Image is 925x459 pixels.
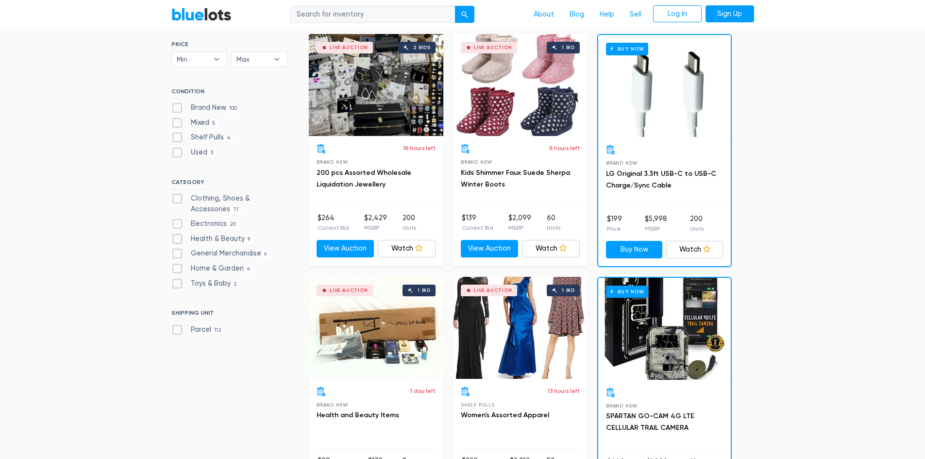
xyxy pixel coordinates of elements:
span: 4 [224,135,234,142]
h6: CATEGORY [171,179,287,189]
p: MSRP [364,223,387,232]
p: Units [403,223,416,232]
span: 20 [227,221,239,228]
a: BlueLots [171,7,232,21]
p: MSRP [645,224,667,233]
p: 18 hours left [403,144,436,153]
a: Log In [653,5,702,23]
b: ▾ [267,52,287,67]
div: Live Auction [330,45,368,50]
h6: Buy Now [606,286,648,298]
label: Home & Garden [171,263,254,274]
a: LG Original 3.3ft USB-C to USB-C Charge/Sync Cable [606,170,716,189]
a: 200 pcs Assorted Wholesale Liquidation Jewellery [317,169,411,188]
div: Live Auction [474,288,512,293]
a: Live Auction 1 bid [453,34,588,136]
h6: SHIPPING UNIT [171,309,287,320]
p: MSRP [508,223,531,232]
a: Women's Assorted Apparel [461,411,549,419]
li: $5,998 [645,214,667,233]
span: Min [177,52,209,67]
a: Watch [666,241,723,258]
label: Shelf Pulls [171,132,234,143]
span: 100 [226,104,240,112]
li: $264 [318,213,349,232]
a: Buy Now [606,241,663,258]
label: Brand New [171,102,240,113]
b: ▾ [206,52,227,67]
label: General Merchandise [171,248,270,259]
label: Toys & Baby [171,278,240,289]
li: 200 [690,214,704,233]
a: Health and Beauty Items [317,411,399,419]
a: View Auction [317,240,374,257]
li: 200 [403,213,416,232]
span: 4 [244,265,254,273]
span: 6 [261,251,270,258]
div: Live Auction [330,288,368,293]
a: Live Auction 1 bid [309,277,443,379]
p: 1 day left [410,387,436,395]
span: 3 [207,149,217,157]
li: $2,429 [364,213,387,232]
p: Price [607,224,622,233]
span: Brand New [606,403,638,408]
a: Sell [622,5,649,24]
label: Clothing, Shoes & Accessories [171,193,287,214]
a: About [526,5,562,24]
div: Live Auction [474,45,512,50]
a: Buy Now [598,278,731,380]
div: 2 bids [413,45,431,50]
div: 1 bid [562,288,575,293]
a: Kids Shimmer Faux Suede Sherpa Winter Boots [461,169,570,188]
span: 112 [211,326,225,334]
div: 1 bid [418,288,431,293]
a: Help [592,5,622,24]
li: $139 [462,213,493,232]
div: 1 bid [562,45,575,50]
span: Brand New [317,159,348,165]
input: Search for inventory [290,6,455,23]
span: Brand New [317,402,348,408]
span: 71 [230,206,242,214]
li: 60 [547,213,560,232]
span: Brand New [606,160,638,166]
li: $199 [607,214,622,233]
h6: CONDITION [171,88,287,99]
span: 2 [231,280,240,288]
h6: PRICE [171,41,287,48]
span: Shelf Pulls [461,402,495,408]
li: $2,099 [508,213,531,232]
p: Units [690,224,704,233]
h6: Buy Now [606,43,648,55]
label: Parcel [171,324,225,335]
a: SPARTAN GO-CAM 4G LTE CELLULAR TRAIL CAMERA [606,412,694,432]
a: Watch [522,240,580,257]
label: Used [171,147,217,158]
span: Brand New [461,159,492,165]
p: Current Bid [318,223,349,232]
a: Live Auction 1 bid [453,277,588,379]
p: Current Bid [462,223,493,232]
label: Mixed [171,118,219,128]
p: 8 hours left [549,144,580,153]
span: 5 [209,119,219,127]
span: 9 [245,236,253,243]
a: Live Auction 2 bids [309,34,443,136]
a: Watch [378,240,436,257]
p: 13 hours left [548,387,580,395]
a: View Auction [461,240,519,257]
p: Units [547,223,560,232]
a: Buy Now [598,35,731,137]
a: Sign Up [706,5,754,23]
a: Blog [562,5,592,24]
label: Health & Beauty [171,234,253,244]
span: Max [236,52,269,67]
label: Electronics [171,219,239,229]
